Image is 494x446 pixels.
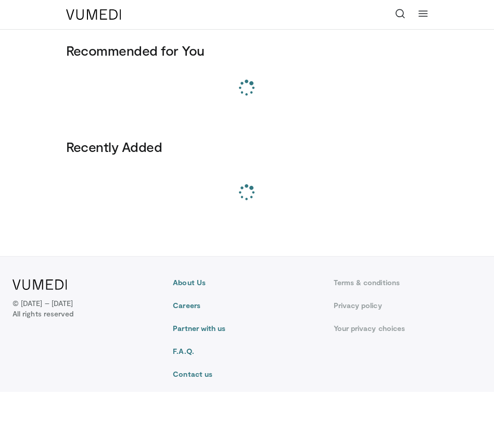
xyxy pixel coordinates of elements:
h3: Recommended for You [66,42,428,59]
a: About Us [173,277,321,288]
span: All rights reserved [12,309,73,319]
h3: Recently Added [66,138,428,155]
a: Partner with us [173,323,321,334]
a: Your privacy choices [334,323,482,334]
img: VuMedi Logo [12,279,67,290]
a: F.A.Q. [173,346,321,356]
a: Terms & conditions [334,277,482,288]
a: Privacy policy [334,300,482,311]
a: Careers [173,300,321,311]
p: © [DATE] – [DATE] [12,298,73,319]
img: VuMedi Logo [66,9,121,20]
a: Contact us [173,369,321,379]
